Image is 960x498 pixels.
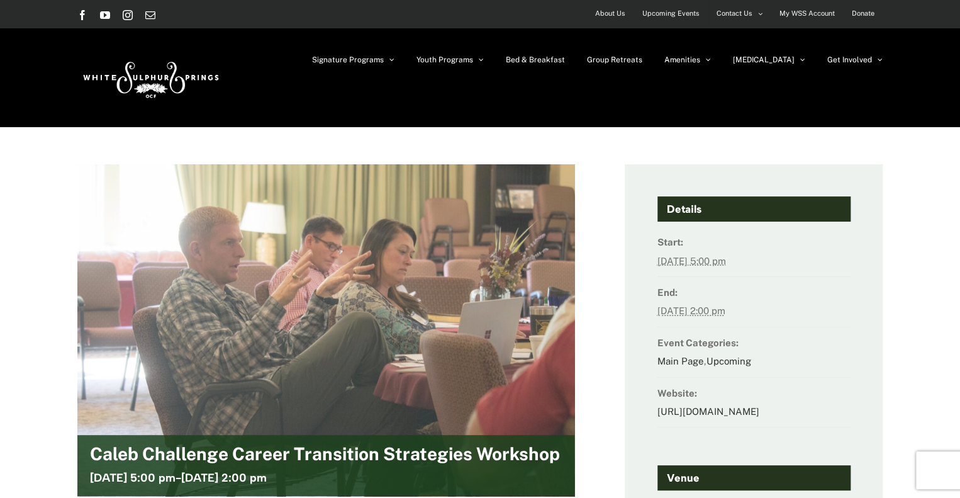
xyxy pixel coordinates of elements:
span: Contact Us [717,4,752,23]
dt: Website: [657,384,851,402]
a: YouTube [100,10,110,20]
a: Get Involved [827,28,883,91]
a: Signature Programs [312,28,394,91]
nav: Main Menu [312,28,883,91]
a: Upcoming [706,356,751,366]
span: My WSS Account [779,4,835,23]
a: Instagram [123,10,133,20]
dt: Event Categories: [657,334,851,352]
a: Facebook [77,10,87,20]
span: Donate [852,4,874,23]
span: [MEDICAL_DATA] [733,56,795,64]
dd: , [657,352,851,377]
span: Get Involved [827,56,872,64]
a: Bed & Breakfast [506,28,565,91]
span: Signature Programs [312,56,384,64]
span: Group Retreats [587,56,642,64]
a: Group Retreats [587,28,642,91]
a: Email [145,10,155,20]
span: [DATE] 2:00 pm [181,471,267,485]
span: Youth Programs [416,56,473,64]
h3: - [90,470,267,487]
span: Bed & Breakfast [506,56,565,64]
span: Amenities [664,56,700,64]
span: Upcoming Events [642,4,700,23]
h2: Caleb Challenge Career Transition Strategies Workshop [90,444,560,470]
a: Amenities [664,28,711,91]
dt: End: [657,283,851,302]
span: About Us [595,4,625,23]
h4: Venue [657,465,851,490]
dt: Start: [657,233,851,251]
a: [MEDICAL_DATA] [733,28,805,91]
img: White Sulphur Springs Logo [77,48,222,107]
a: Main Page [657,356,704,366]
span: [DATE] 5:00 pm [90,471,176,485]
abbr: 2025-09-14 [657,305,725,316]
abbr: 2025-09-12 [657,256,726,266]
a: [URL][DOMAIN_NAME] [657,406,759,417]
h4: Details [657,196,851,222]
a: Youth Programs [416,28,484,91]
